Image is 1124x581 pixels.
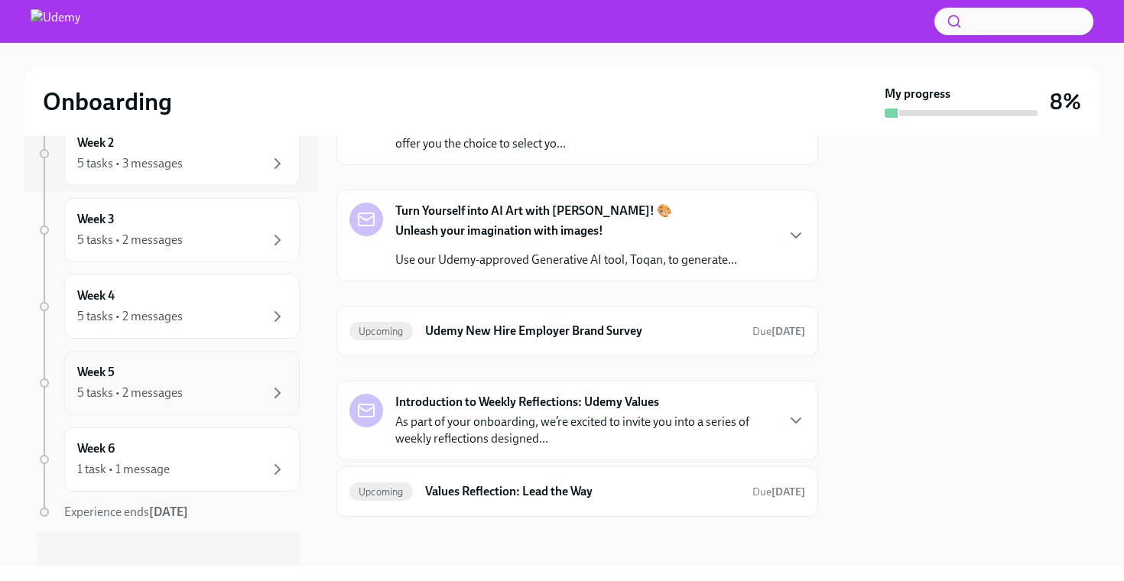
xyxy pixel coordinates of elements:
strong: [DATE] [772,325,805,338]
span: September 16th, 2025 06:30 [752,324,805,339]
strong: [DATE] [772,485,805,498]
a: Week 35 tasks • 2 messages [37,198,300,262]
h6: Week 6 [77,440,115,457]
h6: Week 5 [77,364,115,381]
strong: My progress [885,86,950,102]
h6: Week 2 [77,135,114,151]
a: UpcomingUdemy New Hire Employer Brand SurveyDue[DATE] [349,319,805,343]
span: September 17th, 2025 06:30 [752,485,805,499]
span: Upcoming [349,486,413,498]
h6: Udemy New Hire Employer Brand Survey [425,323,740,339]
div: 5 tasks • 2 messages [77,232,183,248]
strong: Turn Yourself into AI Art with [PERSON_NAME]! 🎨 [395,203,672,219]
span: Experience ends [64,505,188,519]
a: Week 55 tasks • 2 messages [37,351,300,415]
strong: Unleash your imagination with images! [395,223,603,238]
span: Upcoming [349,326,413,337]
p: As part of your onboarding, we’re excited to invite you into a series of weekly reflections desig... [395,414,775,447]
div: 5 tasks • 2 messages [77,308,183,325]
div: 1 task • 1 message [77,461,170,478]
span: Due [752,325,805,338]
div: 5 tasks • 2 messages [77,385,183,401]
h3: 8% [1050,88,1081,115]
strong: [DATE] [149,505,188,519]
div: 5 tasks • 3 messages [77,155,183,172]
a: Week 61 task • 1 message [37,427,300,492]
h2: Onboarding [43,86,172,117]
a: UpcomingValues Reflection: Lead the WayDue[DATE] [349,479,805,504]
h6: Values Reflection: Lead the Way [425,483,740,500]
a: Week 45 tasks • 2 messages [37,274,300,339]
span: Due [752,485,805,498]
h6: Week 4 [77,287,115,304]
p: Use our Udemy-approved Generative AI tool, Toqan, to generate... [395,252,737,268]
img: Udemy [31,9,80,34]
h6: Week 3 [77,211,115,228]
a: Week 25 tasks • 3 messages [37,122,300,186]
strong: Introduction to Weekly Reflections: Udemy Values [395,394,659,411]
